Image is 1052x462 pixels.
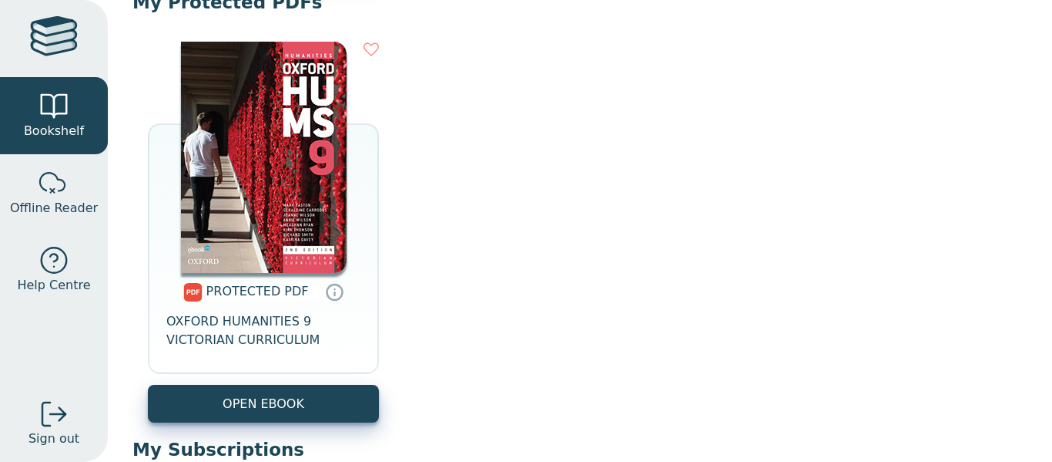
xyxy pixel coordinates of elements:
span: Bookshelf [24,122,84,140]
span: Help Centre [17,276,90,295]
a: OPEN EBOOK [148,385,379,423]
span: Offline Reader [10,199,98,218]
a: Protected PDFs cannot be printed, copied or shared. They can be accessed online through Education... [325,282,343,301]
img: pdf.svg [183,283,203,302]
p: My Subscriptions [132,438,1027,461]
span: OXFORD HUMANITIES 9 VICTORIAN CURRICULUM [166,312,360,349]
span: PROTECTED PDF [206,284,309,298]
span: Sign out [28,430,79,448]
img: 607bbac8-ef84-435f-b7a2-8163fa3642f2.jpg [181,42,347,273]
